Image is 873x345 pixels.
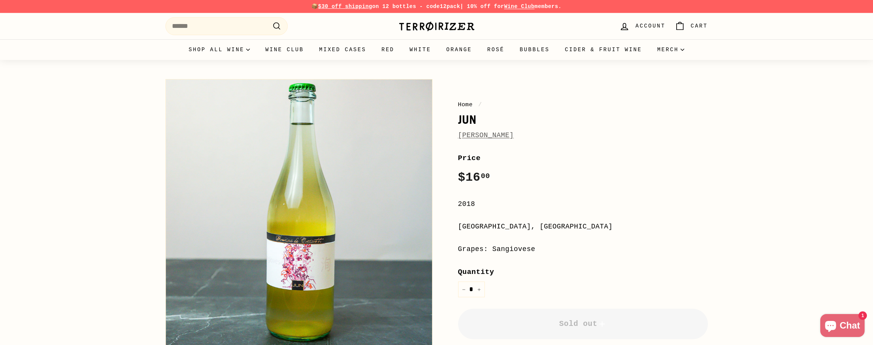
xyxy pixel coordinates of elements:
[458,282,485,297] input: quantity
[439,39,479,60] a: Orange
[670,15,713,37] a: Cart
[458,309,708,339] button: Sold out
[557,39,650,60] a: Cider & Fruit Wine
[649,39,692,60] summary: Merch
[615,15,670,37] a: Account
[311,39,374,60] a: Mixed Cases
[181,39,258,60] summary: Shop all wine
[458,244,708,255] div: Grapes: Sangiovese
[458,113,708,126] h1: Jun
[818,314,867,339] inbox-online-store-chat: Shopify online store chat
[458,101,473,108] a: Home
[458,100,708,109] nav: breadcrumbs
[402,39,439,60] a: White
[458,199,708,210] div: 2018
[318,3,373,10] span: $30 off shipping
[150,39,723,60] div: Primary
[479,39,512,60] a: Rosé
[691,22,708,30] span: Cart
[458,282,470,297] button: Reduce item quantity by one
[512,39,557,60] a: Bubbles
[473,282,485,297] button: Increase item quantity by one
[458,221,708,232] div: [GEOGRAPHIC_DATA], [GEOGRAPHIC_DATA]
[559,319,606,328] span: Sold out
[458,170,490,185] span: $16
[504,3,534,10] a: Wine Club
[440,3,460,10] strong: 12pack
[258,39,311,60] a: Wine Club
[374,39,402,60] a: Red
[458,266,708,278] label: Quantity
[476,101,484,108] span: /
[635,22,665,30] span: Account
[458,131,514,139] a: [PERSON_NAME]
[165,2,708,11] p: 📦 on 12 bottles - code | 10% off for members.
[458,152,708,164] label: Price
[481,172,490,180] sup: 00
